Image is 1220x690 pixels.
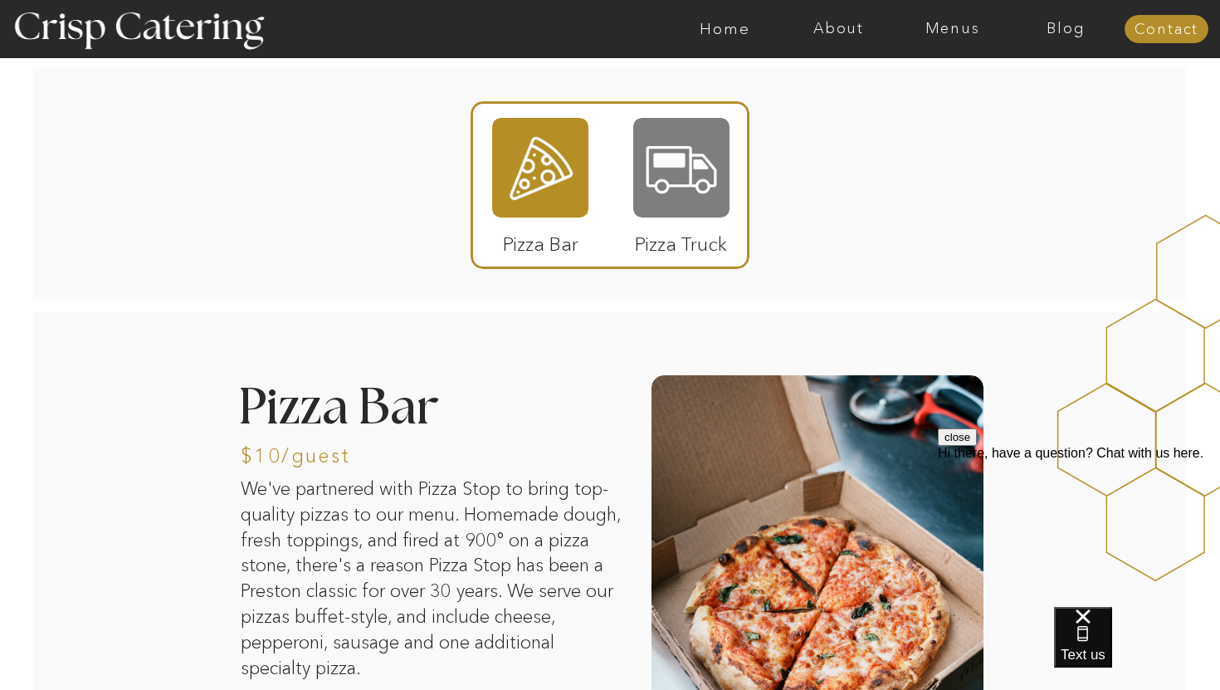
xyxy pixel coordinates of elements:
[668,21,782,37] a: Home
[1054,607,1220,690] iframe: podium webchat widget bubble
[895,21,1009,37] a: Menus
[238,384,544,436] h2: Pizza Bar
[1009,21,1123,37] a: Blog
[938,428,1220,628] iframe: podium webchat widget prompt
[241,446,479,462] h3: $10/guest
[486,216,596,264] p: Pizza Bar
[782,21,895,37] a: About
[1125,22,1208,38] a: Contact
[626,216,736,264] p: Pizza Truck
